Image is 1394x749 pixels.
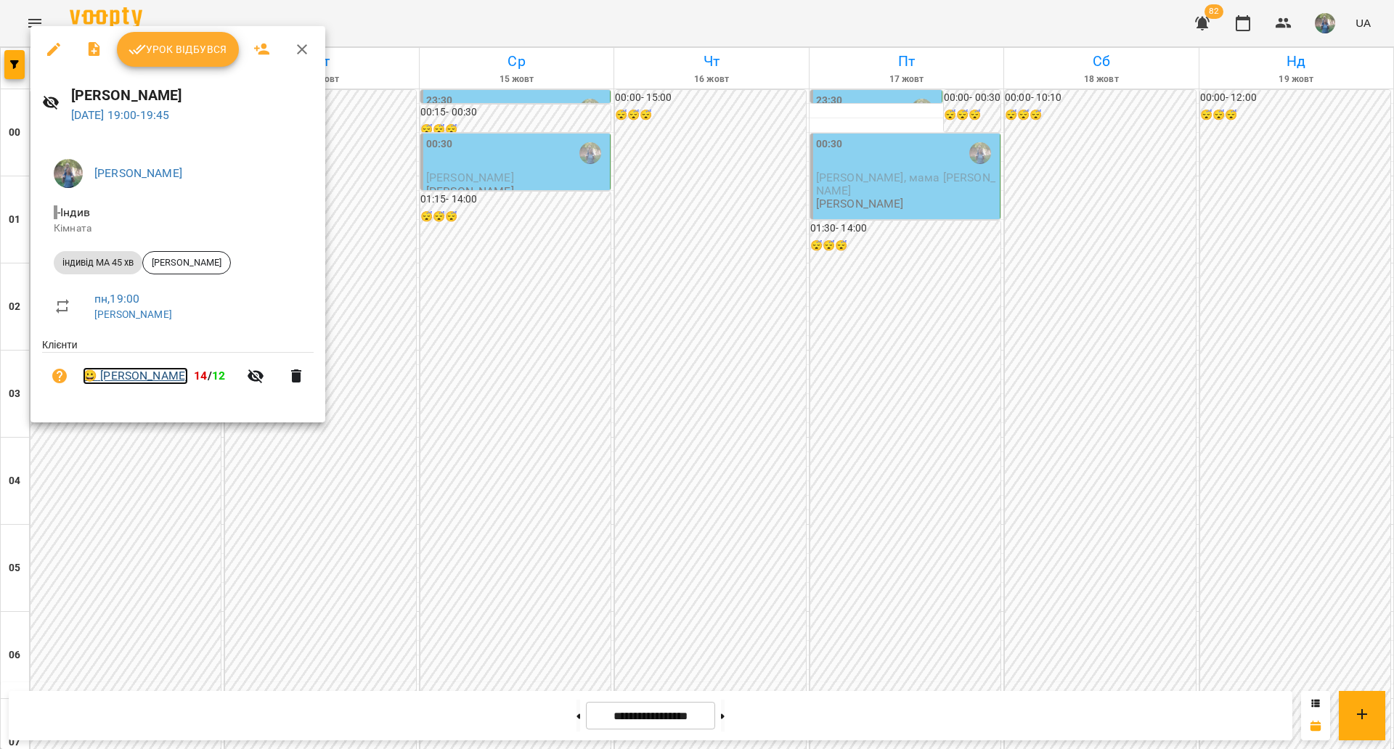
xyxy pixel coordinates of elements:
div: [PERSON_NAME] [142,251,231,274]
p: Кімната [54,221,302,236]
a: пн , 19:00 [94,292,139,306]
a: [DATE] 19:00-19:45 [71,108,170,122]
span: [PERSON_NAME] [143,256,230,269]
b: / [194,369,225,382]
a: 😀 [PERSON_NAME] [83,367,188,385]
button: Візит ще не сплачено. Додати оплату? [42,359,77,393]
img: de1e453bb906a7b44fa35c1e57b3518e.jpg [54,159,83,188]
h6: [PERSON_NAME] [71,84,314,107]
span: 14 [194,369,207,382]
span: індивід МА 45 хв [54,256,142,269]
ul: Клієнти [42,337,314,405]
span: 12 [212,369,225,382]
span: - Індив [54,205,93,219]
span: Урок відбувся [129,41,227,58]
a: [PERSON_NAME] [94,308,172,320]
a: [PERSON_NAME] [94,166,182,180]
button: Урок відбувся [117,32,239,67]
